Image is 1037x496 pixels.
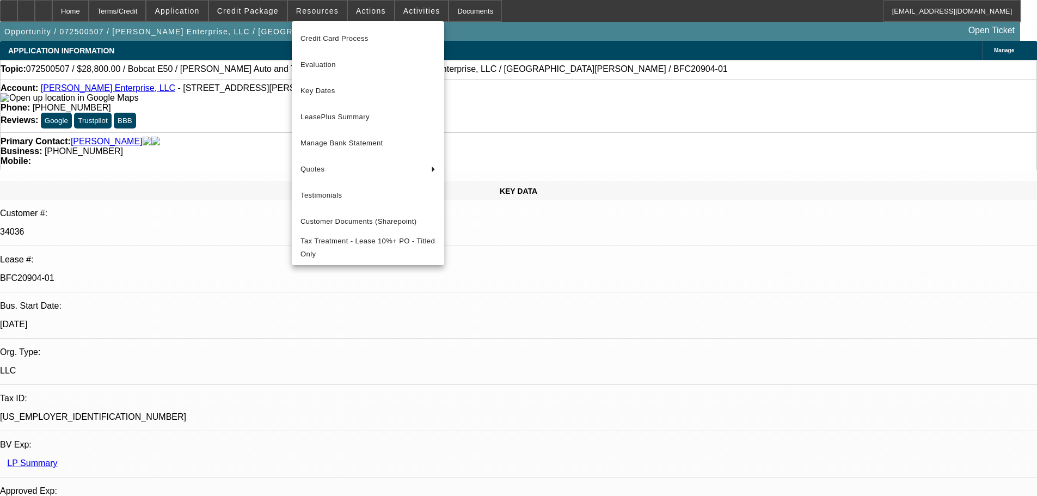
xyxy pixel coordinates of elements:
span: Testimonials [300,189,435,202]
span: Key Dates [300,84,435,97]
span: Customer Documents (Sharepoint) [300,215,435,228]
span: LeasePlus Summary [300,111,435,124]
span: Tax Treatment - Lease 10%+ PO - Titled Only [300,235,435,261]
span: Quotes [300,163,422,176]
span: Credit Card Process [300,32,435,45]
span: Evaluation [300,58,435,71]
span: Manage Bank Statement [300,137,435,150]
